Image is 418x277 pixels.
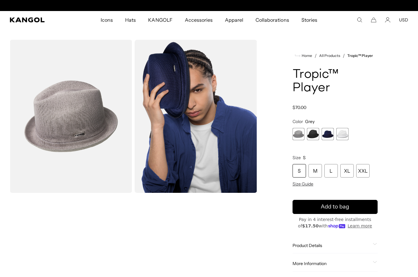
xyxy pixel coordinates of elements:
[347,54,373,58] a: Tropic™ Player
[385,17,390,23] a: Account
[293,181,313,187] span: Size Guide
[301,11,317,29] span: Stories
[146,3,272,8] div: 1 of 2
[322,128,334,140] label: Navy
[307,128,319,140] div: 2 of 4
[125,11,136,29] span: Hats
[340,52,345,59] li: /
[322,128,334,140] div: 3 of 4
[219,11,249,29] a: Apparel
[340,164,354,178] div: XL
[295,11,323,29] a: Stories
[10,17,66,22] a: Kangol
[308,164,322,178] div: M
[300,54,312,58] span: Home
[148,11,172,29] span: KANGOLF
[336,128,349,140] label: White
[142,11,178,29] a: KANGOLF
[399,17,408,23] button: USD
[146,3,272,8] div: Announcement
[293,52,378,59] nav: breadcrumbs
[336,128,349,140] div: 4 of 4
[293,68,378,95] h1: Tropic™ Player
[225,11,243,29] span: Apparel
[293,261,370,266] span: More Information
[293,164,306,178] div: S
[371,17,376,23] button: Cart
[303,155,306,160] span: S
[185,11,213,29] span: Accessories
[356,164,370,178] div: XXL
[293,243,370,248] span: Product Details
[293,105,306,110] span: $70.00
[249,11,295,29] a: Collaborations
[10,40,257,193] product-gallery: Gallery Viewer
[321,203,349,211] span: Add to bag
[146,3,272,8] slideshow-component: Announcement bar
[293,128,305,140] label: Grey
[357,17,362,23] summary: Search here
[95,11,119,29] a: Icons
[293,155,301,160] span: Size
[295,53,312,58] a: Home
[319,54,340,58] a: All Products
[10,40,132,193] img: color-grey
[101,11,113,29] span: Icons
[293,128,305,140] div: 1 of 4
[256,11,289,29] span: Collaborations
[119,11,142,29] a: Hats
[293,119,303,124] span: Color
[293,200,378,214] button: Add to bag
[179,11,219,29] a: Accessories
[312,52,317,59] li: /
[307,128,319,140] label: Black
[305,119,315,124] span: Grey
[324,164,338,178] div: L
